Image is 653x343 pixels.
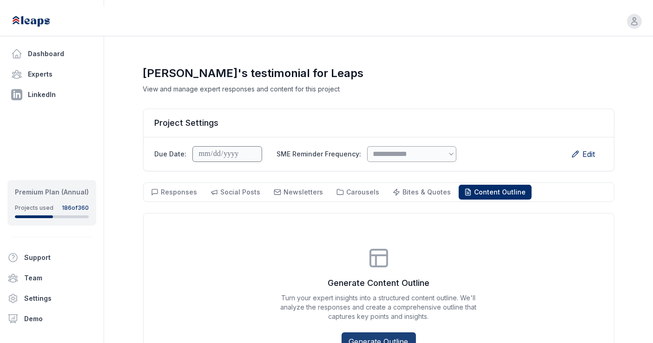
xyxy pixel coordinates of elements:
button: Carousels [331,185,385,200]
label: SME Reminder Frequency: [277,149,362,159]
h2: Project Settings [155,116,603,129]
a: Team [4,269,100,287]
label: Due Date: [155,149,187,159]
a: Demo [4,310,100,328]
div: Projects used [15,204,53,212]
div: Premium Plan (Annual) [15,188,89,197]
h1: [PERSON_NAME]'s testimonial for Leaps [143,66,614,81]
button: Content Outline [459,185,532,200]
p: View and manage expert responses and content for this project [143,84,614,94]
img: Leaps [11,11,71,32]
div: 186 of 360 [62,204,89,212]
button: Newsletters [268,185,329,200]
a: Settings [4,289,100,308]
span: Edit [583,149,595,160]
button: Bites & Quotes [387,185,457,200]
button: Social Posts [205,185,266,200]
span: Bites & Quotes [403,188,451,196]
p: Turn your expert insights into a structured content outline. We'll analyze the responses and crea... [275,293,483,321]
span: Social Posts [221,188,261,196]
a: Dashboard [7,45,96,63]
button: Responses [145,185,203,200]
span: Responses [161,188,198,196]
span: Content Outline [475,188,526,196]
a: Experts [7,65,96,84]
button: Support [4,248,92,267]
button: Edit [564,145,603,163]
a: LinkedIn [7,85,96,104]
h3: Generate Content Outline [275,277,483,290]
span: Carousels [347,188,380,196]
span: Newsletters [284,188,323,196]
